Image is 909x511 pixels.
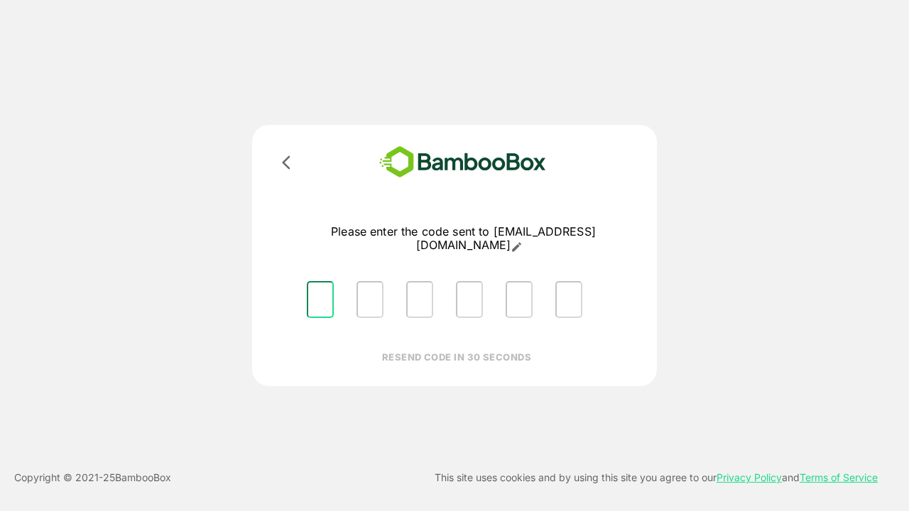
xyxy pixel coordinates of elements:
p: Copyright © 2021- 25 BambooBox [14,469,171,486]
input: Please enter OTP character 6 [555,281,582,318]
input: Please enter OTP character 5 [506,281,533,318]
a: Terms of Service [800,471,878,483]
img: bamboobox [359,142,567,182]
p: This site uses cookies and by using this site you agree to our and [435,469,878,486]
input: Please enter OTP character 2 [356,281,383,318]
input: Please enter OTP character 4 [456,281,483,318]
p: Please enter the code sent to [EMAIL_ADDRESS][DOMAIN_NAME] [295,225,631,253]
input: Please enter OTP character 3 [406,281,433,318]
input: Please enter OTP character 1 [307,281,334,318]
a: Privacy Policy [717,471,782,483]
